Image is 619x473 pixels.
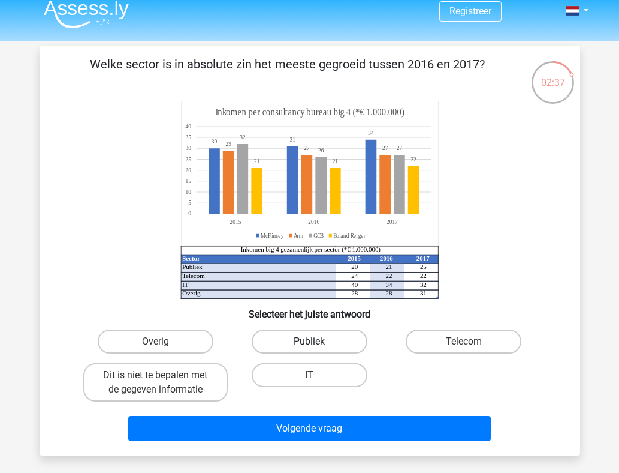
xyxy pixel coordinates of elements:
tspan: Sector [182,255,200,262]
tspan: 30 [185,145,191,152]
button: Volgende vraag [128,416,491,441]
tspan: Inkomen per consultancy bureau big 4 (*€ 1.000.000) [215,107,404,118]
tspan: 40 [351,281,358,288]
a: Registreer [449,5,491,17]
label: Publiek [252,330,367,354]
tspan: 2121 [253,158,337,165]
tspan: 32 [240,134,246,141]
tspan: 32 [419,281,426,288]
label: IT [252,363,367,387]
tspan: 15 [185,178,191,185]
tspan: 29 [225,140,231,148]
tspan: Inkomen big 4 gezamenlijk per sector (*€ 1.000.000) [240,246,381,253]
tspan: 25 [185,155,191,163]
tspan: 22 [410,155,416,163]
tspan: 5 [188,199,191,206]
tspan: 24 [351,272,358,279]
tspan: 34 [385,281,392,288]
tspan: Telecom [182,272,205,279]
h6: Selecteer het juiste antwoord [59,299,561,320]
tspan: 20 [185,166,191,173]
p: Welke sector is in absolute zin het meeste gegroeid tussen 2016 en 2017? [59,55,516,91]
label: Dit is niet te bepalen met de gegeven informatie [83,363,228,402]
tspan: Overig [182,289,201,297]
tspan: 22 [419,272,426,279]
tspan: Publiek [182,263,203,270]
tspan: McFlinsey [261,232,284,239]
label: Overig [98,330,213,354]
tspan: 40 [185,123,191,130]
tspan: 31 [289,136,295,143]
tspan: 34 [368,130,374,137]
tspan: 28 [385,289,392,297]
tspan: 22 [385,272,392,279]
div: 02:37 [530,60,575,90]
tspan: Arm [294,232,303,239]
tspan: 2017 [416,255,429,262]
tspan: 25 [419,263,426,270]
tspan: 0 [188,210,191,217]
tspan: 2015 [348,255,361,262]
tspan: 30 [211,138,217,145]
tspan: 27 [396,145,402,152]
tspan: 201520162017 [230,218,397,226]
tspan: 28 [351,289,358,297]
tspan: 21 [385,263,392,270]
tspan: IT [182,281,189,288]
tspan: 10 [185,188,191,196]
tspan: 2016 [379,255,392,262]
tspan: Boland Rerger [333,232,366,239]
tspan: 31 [419,289,426,297]
label: Telecom [406,330,521,354]
tspan: 35 [185,134,191,141]
tspan: 2727 [304,145,388,152]
tspan: 20 [351,263,358,270]
tspan: 26 [318,147,324,154]
tspan: GCB [313,232,324,239]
